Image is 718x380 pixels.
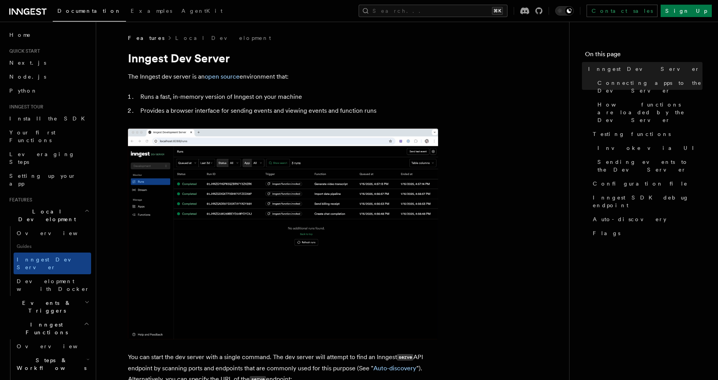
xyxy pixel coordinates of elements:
a: Overview [14,339,91,353]
button: Events & Triggers [6,296,91,318]
code: serve [397,354,413,361]
span: Python [9,88,38,94]
span: Events & Triggers [6,299,85,315]
span: Inngest Functions [6,321,84,336]
div: Local Development [6,226,91,296]
li: Runs a fast, in-memory version of Inngest on your machine [138,91,438,102]
span: Features [128,34,164,42]
span: Guides [14,240,91,253]
span: Leveraging Steps [9,151,75,165]
span: Sending events to the Dev Server [597,158,702,174]
a: Local Development [175,34,271,42]
a: How functions are loaded by the Dev Server [594,98,702,127]
a: Testing functions [590,127,702,141]
span: Steps & Workflows [14,356,86,372]
a: Configuration file [590,177,702,191]
a: Connecting apps to the Dev Server [594,76,702,98]
span: Connecting apps to the Dev Server [597,79,702,95]
span: Configuration file [593,180,688,187]
span: AgentKit [181,8,223,14]
a: Development with Docker [14,274,91,296]
span: How functions are loaded by the Dev Server [597,101,702,124]
span: Documentation [57,8,121,14]
span: Invoke via UI [597,144,701,152]
button: Local Development [6,205,91,226]
img: Dev Server Demo [128,129,438,339]
a: AgentKit [177,2,227,21]
span: Overview [17,343,97,349]
a: Auto-discovery [590,212,702,226]
a: Inngest Dev Server [14,253,91,274]
a: Invoke via UI [594,141,702,155]
a: Python [6,84,91,98]
span: Your first Functions [9,129,55,143]
button: Search...⌘K [359,5,507,17]
span: Inngest Dev Server [588,65,700,73]
button: Steps & Workflows [14,353,91,375]
h4: On this page [585,50,702,62]
button: Inngest Functions [6,318,91,339]
span: Home [9,31,31,39]
span: Development with Docker [17,278,90,292]
span: Auto-discovery [593,215,666,223]
h1: Inngest Dev Server [128,51,438,65]
a: Inngest SDK debug endpoint [590,191,702,212]
a: Documentation [53,2,126,22]
span: Testing functions [593,130,671,138]
a: Examples [126,2,177,21]
a: Node.js [6,70,91,84]
a: Sending events to the Dev Server [594,155,702,177]
span: Examples [131,8,172,14]
span: Features [6,197,32,203]
span: Install the SDK [9,115,90,122]
span: Inngest tour [6,104,43,110]
a: Home [6,28,91,42]
a: Next.js [6,56,91,70]
span: Overview [17,230,97,236]
span: Inngest SDK debug endpoint [593,194,702,209]
li: Provides a browser interface for sending events and viewing events and function runs [138,105,438,116]
a: Sign Up [661,5,712,17]
a: Inngest Dev Server [585,62,702,76]
kbd: ⌘K [492,7,503,15]
a: Contact sales [587,5,658,17]
span: Quick start [6,48,40,54]
span: Setting up your app [9,173,76,187]
a: Flags [590,226,702,240]
a: Leveraging Steps [6,147,91,169]
a: Install the SDK [6,112,91,126]
a: Setting up your app [6,169,91,191]
a: Your first Functions [6,126,91,147]
span: Flags [593,229,620,237]
a: Auto-discovery [373,365,416,372]
span: Next.js [9,60,46,66]
a: open source [205,73,240,80]
span: Local Development [6,208,85,223]
span: Node.js [9,74,46,80]
p: The Inngest dev server is an environment that: [128,71,438,82]
span: Inngest Dev Server [17,256,83,270]
a: Overview [14,226,91,240]
button: Toggle dark mode [555,6,574,15]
